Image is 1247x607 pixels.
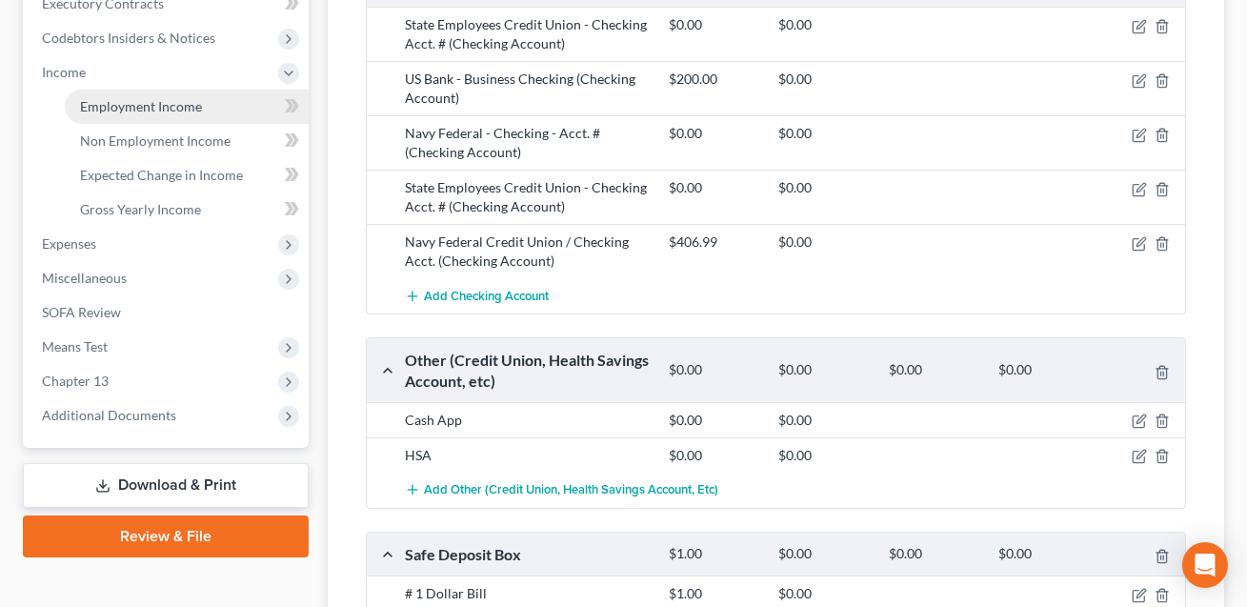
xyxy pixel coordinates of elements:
span: Employment Income [80,98,202,114]
div: $0.00 [770,70,879,89]
span: SOFA Review [42,304,121,320]
div: $0.00 [659,15,769,34]
a: Download & Print [23,463,309,508]
span: Expenses [42,235,96,252]
div: Open Intercom Messenger [1182,542,1228,588]
button: Add Checking Account [405,278,549,314]
div: Cash App [395,411,659,430]
div: $406.99 [659,233,769,252]
span: Gross Yearly Income [80,201,201,217]
div: $0.00 [659,361,769,379]
span: Chapter 13 [42,373,109,389]
div: # 1 Dollar Bill [395,584,659,603]
span: Income [42,64,86,80]
a: Non Employment Income [65,124,309,158]
div: $0.00 [879,361,989,379]
div: $0.00 [989,545,1098,563]
div: $0.00 [770,178,879,197]
span: Miscellaneous [42,270,127,286]
span: Non Employment Income [80,132,231,149]
div: $0.00 [770,361,879,379]
a: Review & File [23,516,309,557]
button: Add Other (Credit Union, Health Savings Account, etc) [405,473,718,508]
div: $0.00 [770,124,879,143]
span: Means Test [42,338,108,354]
a: Expected Change in Income [65,158,309,192]
div: $0.00 [770,15,879,34]
div: $0.00 [770,411,879,430]
span: Expected Change in Income [80,167,243,183]
span: Add Other (Credit Union, Health Savings Account, etc) [424,483,718,498]
div: $0.00 [659,124,769,143]
div: US Bank - Business Checking (Checking Account) [395,70,659,108]
div: $1.00 [659,545,769,563]
div: $0.00 [770,545,879,563]
div: Other (Credit Union, Health Savings Account, etc) [395,350,659,391]
div: $0.00 [659,411,769,430]
div: Navy Federal - Checking - Acct. # (Checking Account) [395,124,659,162]
a: SOFA Review [27,295,309,330]
div: $1.00 [659,584,769,603]
div: $200.00 [659,70,769,89]
div: $0.00 [770,233,879,252]
a: Employment Income [65,90,309,124]
span: Additional Documents [42,407,176,423]
div: $0.00 [770,446,879,465]
div: Navy Federal Credit Union / Checking Acct. (Checking Account) [395,233,659,271]
a: Gross Yearly Income [65,192,309,227]
div: State Employees Credit Union - Checking Acct. # (Checking Account) [395,178,659,216]
div: $0.00 [879,545,989,563]
div: $0.00 [659,178,769,197]
span: Add Checking Account [424,289,549,304]
div: $0.00 [989,361,1098,379]
div: State Employees Credit Union - Checking Acct. # (Checking Account) [395,15,659,53]
div: $0.00 [770,584,879,603]
span: Codebtors Insiders & Notices [42,30,215,46]
div: Safe Deposit Box [395,544,659,564]
div: $0.00 [659,446,769,465]
div: HSA [395,446,659,465]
